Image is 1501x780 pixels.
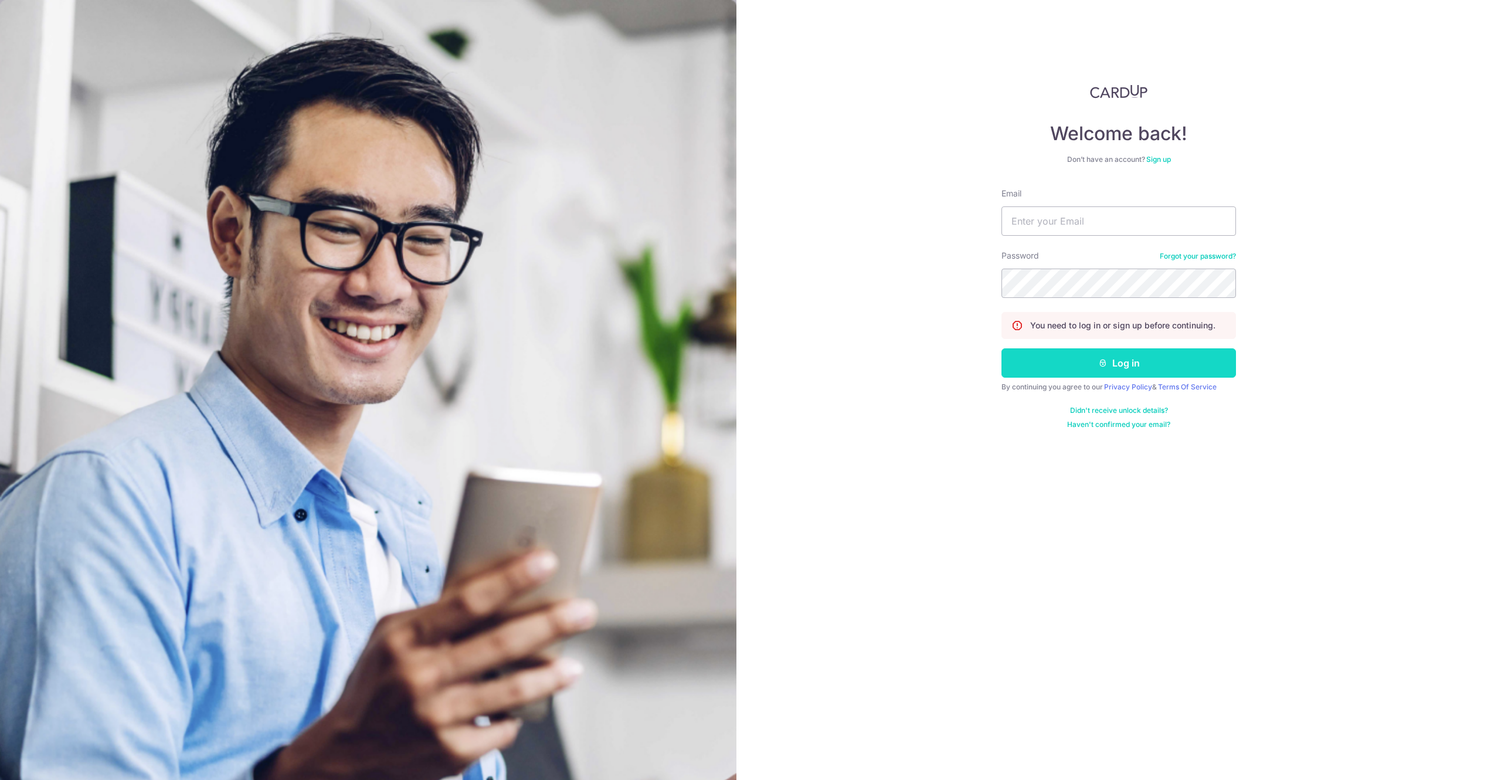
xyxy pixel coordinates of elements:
[1090,84,1147,99] img: CardUp Logo
[1001,122,1236,145] h4: Welcome back!
[1001,155,1236,164] div: Don’t have an account?
[1104,382,1152,391] a: Privacy Policy
[1001,188,1021,199] label: Email
[1158,382,1217,391] a: Terms Of Service
[1070,406,1168,415] a: Didn't receive unlock details?
[1160,252,1236,261] a: Forgot your password?
[1030,320,1215,331] p: You need to log in or sign up before continuing.
[1001,348,1236,378] button: Log in
[1001,250,1039,262] label: Password
[1146,155,1171,164] a: Sign up
[1001,206,1236,236] input: Enter your Email
[1067,420,1170,429] a: Haven't confirmed your email?
[1001,382,1236,392] div: By continuing you agree to our &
